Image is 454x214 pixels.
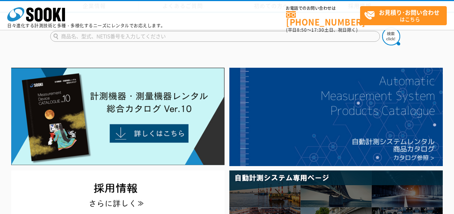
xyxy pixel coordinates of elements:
span: (平日 ～ 土日、祝日除く) [286,27,358,33]
input: 商品名、型式、NETIS番号を入力してください [50,31,380,42]
p: 日々進化する計測技術と多種・多様化するニーズにレンタルでお応えします。 [7,23,165,28]
img: btn_search.png [382,27,400,45]
img: 自動計測システムカタログ [229,68,443,166]
span: 17:30 [311,27,324,33]
span: 8:50 [297,27,307,33]
span: お電話でのお問い合わせは [286,6,360,10]
strong: お見積り･お問い合わせ [379,8,440,17]
a: [PHONE_NUMBER] [286,11,360,26]
span: はこちら [364,6,446,24]
img: Catalog Ver10 [11,68,225,165]
a: お見積り･お問い合わせはこちら [360,6,447,25]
